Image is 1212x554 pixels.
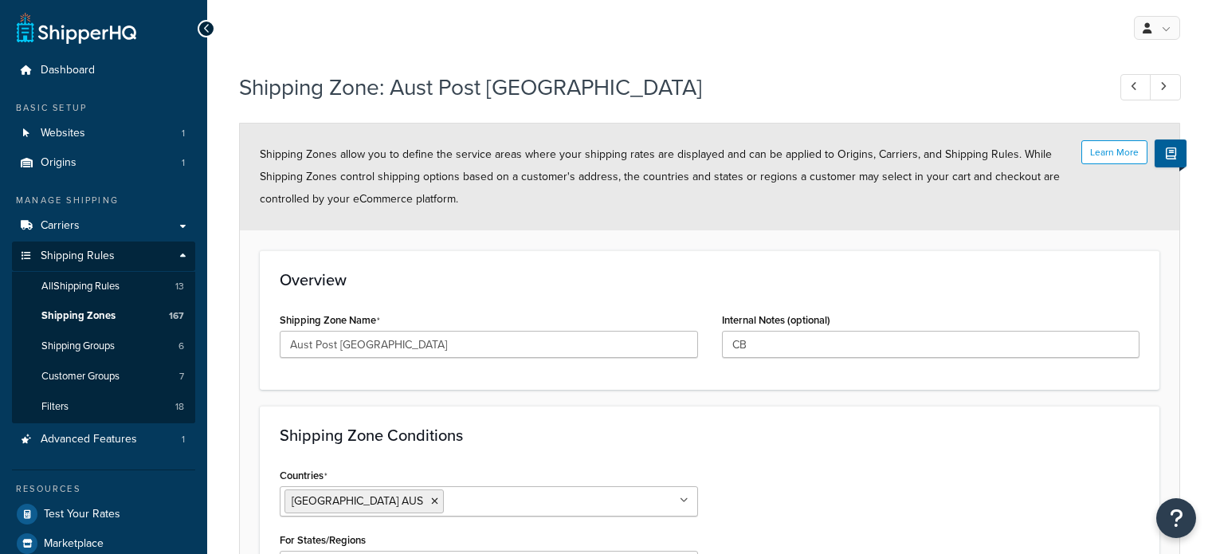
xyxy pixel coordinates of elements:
div: Basic Setup [12,101,195,115]
h1: Shipping Zone: Aust Post [GEOGRAPHIC_DATA] [239,72,1091,103]
a: Advanced Features1 [12,425,195,454]
span: Websites [41,127,85,140]
a: Carriers [12,211,195,241]
a: Next Record [1150,74,1181,100]
label: Countries [280,470,328,482]
a: Customer Groups7 [12,362,195,391]
span: 7 [179,370,184,383]
span: Shipping Groups [41,340,115,353]
a: Origins1 [12,148,195,178]
span: Customer Groups [41,370,120,383]
li: Advanced Features [12,425,195,454]
label: For States/Regions [280,534,366,546]
label: Internal Notes (optional) [722,314,830,326]
span: 1 [182,127,185,140]
span: Shipping Zones allow you to define the service areas where your shipping rates are displayed and ... [260,146,1060,207]
a: Shipping Groups6 [12,332,195,361]
li: Filters [12,392,195,422]
button: Learn More [1081,140,1147,164]
a: Filters18 [12,392,195,422]
li: Websites [12,119,195,148]
a: Test Your Rates [12,500,195,528]
a: Shipping Zones167 [12,301,195,331]
span: 1 [182,156,185,170]
span: Shipping Rules [41,249,115,263]
a: Shipping Rules [12,242,195,271]
span: Marketplace [44,537,104,551]
h3: Overview [280,271,1139,289]
li: Shipping Zones [12,301,195,331]
span: Origins [41,156,76,170]
li: Customer Groups [12,362,195,391]
button: Show Help Docs [1155,139,1187,167]
a: Previous Record [1120,74,1151,100]
li: Shipping Rules [12,242,195,423]
div: Resources [12,482,195,496]
a: AllShipping Rules13 [12,272,195,301]
span: 18 [175,400,184,414]
span: Shipping Zones [41,309,116,323]
span: Dashboard [41,64,95,77]
span: 1 [182,433,185,446]
span: Advanced Features [41,433,137,446]
span: 13 [175,280,184,293]
span: Filters [41,400,69,414]
span: Carriers [41,219,80,233]
label: Shipping Zone Name [280,314,380,327]
span: 6 [178,340,184,353]
span: All Shipping Rules [41,280,120,293]
span: [GEOGRAPHIC_DATA] AUS [292,493,423,509]
span: 167 [169,309,184,323]
h3: Shipping Zone Conditions [280,426,1139,444]
a: Dashboard [12,56,195,85]
div: Manage Shipping [12,194,195,207]
a: Websites1 [12,119,195,148]
button: Open Resource Center [1156,498,1196,538]
li: Shipping Groups [12,332,195,361]
span: Test Your Rates [44,508,120,521]
li: Origins [12,148,195,178]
